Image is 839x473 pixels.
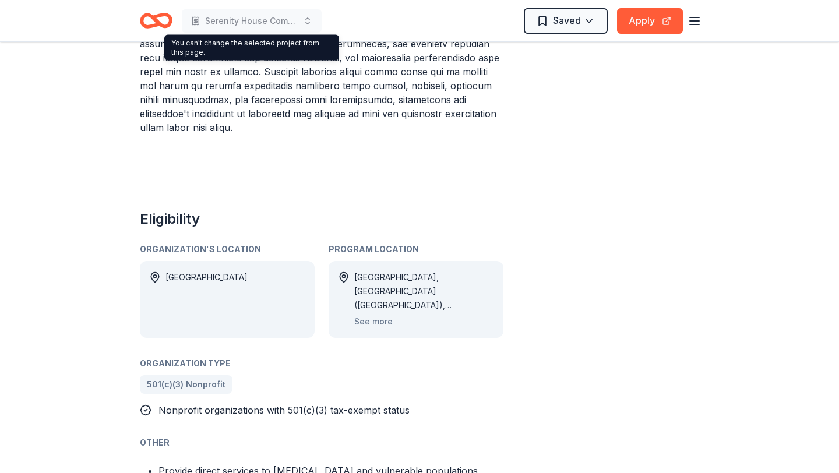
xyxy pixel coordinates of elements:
div: Other [140,436,503,450]
span: 501(c)(3) Nonprofit [147,377,225,391]
span: Nonprofit organizations with 501(c)(3) tax-exempt status [158,404,410,416]
span: Saved [553,13,581,28]
div: Organization's Location [140,242,315,256]
button: Saved [524,8,608,34]
div: You can't change the selected project from this page. [164,35,339,61]
div: Organization Type [140,356,503,370]
a: 501(c)(3) Nonprofit [140,375,232,394]
div: [GEOGRAPHIC_DATA] [165,270,248,329]
div: Program Location [329,242,503,256]
div: [GEOGRAPHIC_DATA], [GEOGRAPHIC_DATA] ([GEOGRAPHIC_DATA]), [GEOGRAPHIC_DATA] ([GEOGRAPHIC_DATA], [... [354,270,494,312]
a: Home [140,7,172,34]
button: Apply [617,8,683,34]
button: Serenity House Community Wellness Event [182,9,322,33]
span: Serenity House Community Wellness Event [205,14,298,28]
h2: Eligibility [140,210,503,228]
button: See more [354,315,393,329]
